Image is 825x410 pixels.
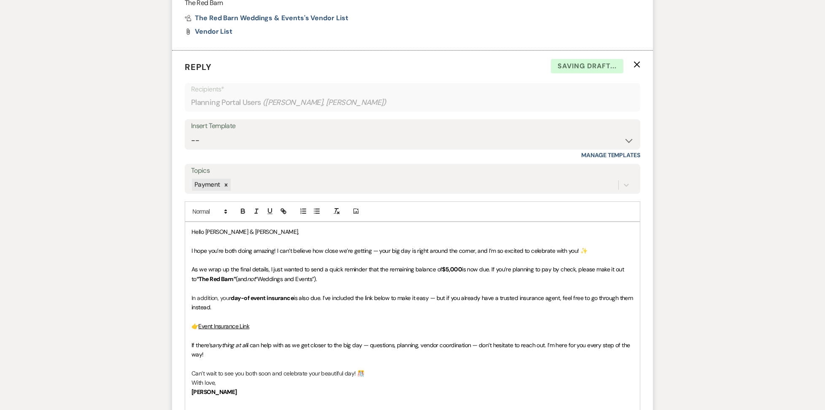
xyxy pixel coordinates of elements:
[191,369,634,378] p: Can’t wait to see you both soon and celebrate your beautiful day! 🎊
[442,265,462,273] strong: $5,000
[191,247,587,255] span: I hope you’re both doing amazing! I can’t believe how close we’re getting — your big day is right...
[191,265,442,273] span: As we wrap up the final details, I just wanted to send a quick reminder that the remaining balanc...
[212,341,247,349] em: anything at all
[191,293,634,312] p: In addition, your
[191,84,634,95] p: Recipients*
[195,28,232,35] a: Vendor List
[191,294,634,311] span: is also due. I’ve included the link below to make it easy — but if you already have a trusted ins...
[231,294,294,302] strong: day-of event insurance
[247,275,255,283] em: not
[185,15,348,21] a: The Red Barn Weddings & Events's Vendor List
[191,120,634,132] div: Insert Template
[191,378,634,387] p: With love,
[263,97,387,108] span: ( [PERSON_NAME], [PERSON_NAME] )
[197,275,236,283] strong: “The Red Barn”
[191,388,237,396] strong: [PERSON_NAME]
[191,322,634,331] p: 👉
[551,59,623,73] span: Saving draft...
[581,151,640,159] a: Manage Templates
[191,165,634,177] label: Topics
[191,341,631,358] span: I can help with as we get closer to the big day — questions, planning, vendor coordination — don’...
[255,275,317,283] span: “Weddings and Events”).
[191,228,299,236] span: Hello [PERSON_NAME] & [PERSON_NAME],
[191,94,634,111] div: Planning Portal Users
[195,27,232,36] span: Vendor List
[191,341,212,349] span: If there’s
[195,13,348,22] span: The Red Barn Weddings & Events's Vendor List
[185,62,212,72] span: Reply
[198,322,249,330] a: Event Insurance Link
[191,265,625,282] span: is now due. If you’re planning to pay by check, please make it out to
[236,275,247,283] span: (and
[192,179,221,191] div: Payment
